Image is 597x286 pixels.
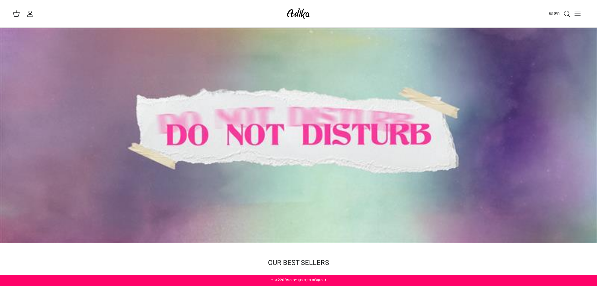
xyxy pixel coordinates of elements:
a: החשבון שלי [26,10,36,18]
button: Toggle menu [571,7,584,21]
a: OUR BEST SELLERS [268,258,329,268]
a: ✦ משלוח חינם בקנייה מעל ₪220 ✦ [270,277,327,283]
span: חיפוש [549,10,560,16]
a: חיפוש [549,10,571,18]
img: Adika IL [285,6,312,21]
